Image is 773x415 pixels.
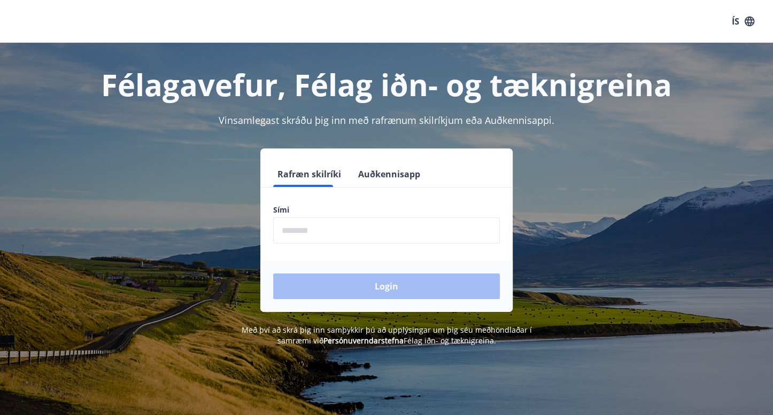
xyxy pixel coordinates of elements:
[14,64,759,105] h1: Félagavefur, Félag iðn- og tæknigreina
[273,161,345,187] button: Rafræn skilríki
[273,205,500,215] label: Sími
[354,161,424,187] button: Auðkennisapp
[726,12,760,31] button: ÍS
[242,325,532,346] span: Með því að skrá þig inn samþykkir þú að upplýsingar um þig séu meðhöndlaðar í samræmi við Félag i...
[323,335,404,346] a: Persónuverndarstefna
[219,114,554,127] span: Vinsamlegast skráðu þig inn með rafrænum skilríkjum eða Auðkennisappi.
